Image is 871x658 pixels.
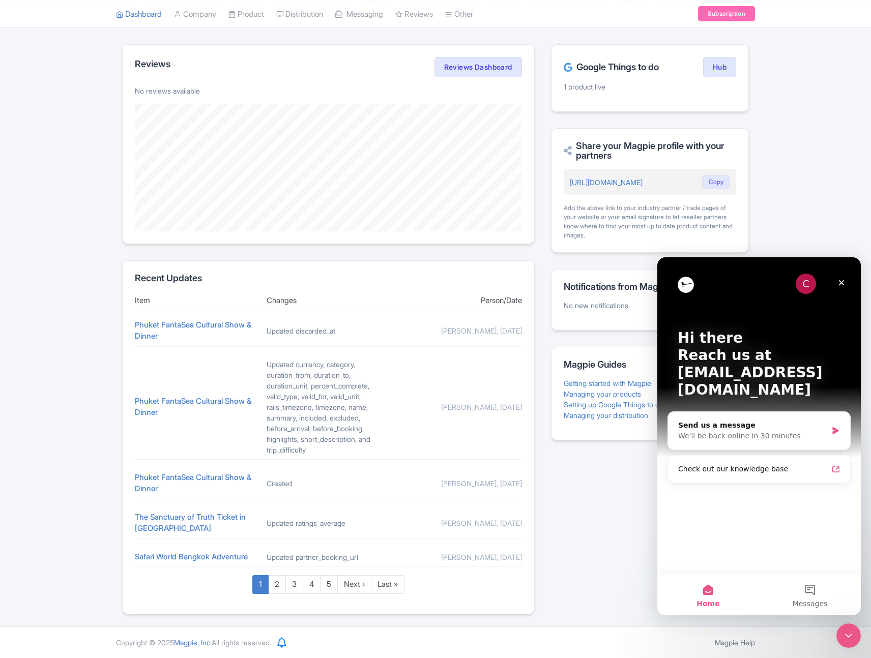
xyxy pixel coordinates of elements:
a: Managing your distribution [564,411,648,420]
button: Copy [702,175,730,189]
a: Getting started with Magpie [564,379,651,387]
div: Copyright © 2025 All rights reserved. [110,637,277,648]
div: [PERSON_NAME], [DATE] [398,478,522,489]
a: Setting up Google Things to do [564,400,663,409]
p: No new notifications. [564,300,736,311]
a: 4 [303,575,321,594]
a: [URL][DOMAIN_NAME] [570,178,643,187]
div: Updated currency, category, duration_from, duration_to, duration_unit, percent_complete, valid_ty... [267,359,390,455]
div: Created [267,478,390,489]
p: No reviews available [135,85,522,96]
iframe: Intercom live chat [836,623,861,648]
a: Magpie Help [715,638,755,647]
div: Changes [267,295,390,307]
div: Updated discarded_at [267,325,390,336]
iframe: Intercom live chat [657,257,861,615]
div: [PERSON_NAME], [DATE] [398,325,522,336]
a: The Sanctuary of Truth Ticket in [GEOGRAPHIC_DATA] [135,512,246,533]
a: Managing your products [564,390,641,398]
a: Safari World Bangkok Adventure [135,552,248,561]
h2: Recent Updates [135,273,522,283]
div: Item [135,295,258,307]
div: [PERSON_NAME], [DATE] [398,402,522,412]
h2: Reviews [135,59,170,69]
div: Person/Date [398,295,522,307]
a: Phuket FantaSea Cultural Show & Dinner [135,320,251,341]
div: Updated partner_booking_url [267,552,390,562]
div: Add the above link to your industry partner / trade pages of your website or your email signature... [564,203,736,240]
a: 2 [268,575,286,594]
a: Next › [337,575,371,594]
h2: Magpie Guides [564,360,736,370]
a: Hub [703,57,736,77]
a: Reviews Dashboard [434,57,522,77]
a: Phuket FantaSea Cultural Show & Dinner [135,396,251,417]
h2: Share your Magpie profile with your partners [564,141,736,161]
a: Last » [371,575,404,594]
a: 3 [285,575,303,594]
div: [PERSON_NAME], [DATE] [398,552,522,562]
h2: Notifications from Magpie [564,282,736,292]
div: Updated ratings_average [267,518,390,528]
span: Magpie, Inc. [174,638,212,647]
a: Subscription [698,6,755,21]
a: 1 [252,575,269,594]
div: [PERSON_NAME], [DATE] [398,518,522,528]
h2: Google Things to do [564,62,659,72]
a: 5 [320,575,338,594]
a: Phuket FantaSea Cultural Show & Dinner [135,472,251,494]
p: 1 product live [564,81,736,92]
